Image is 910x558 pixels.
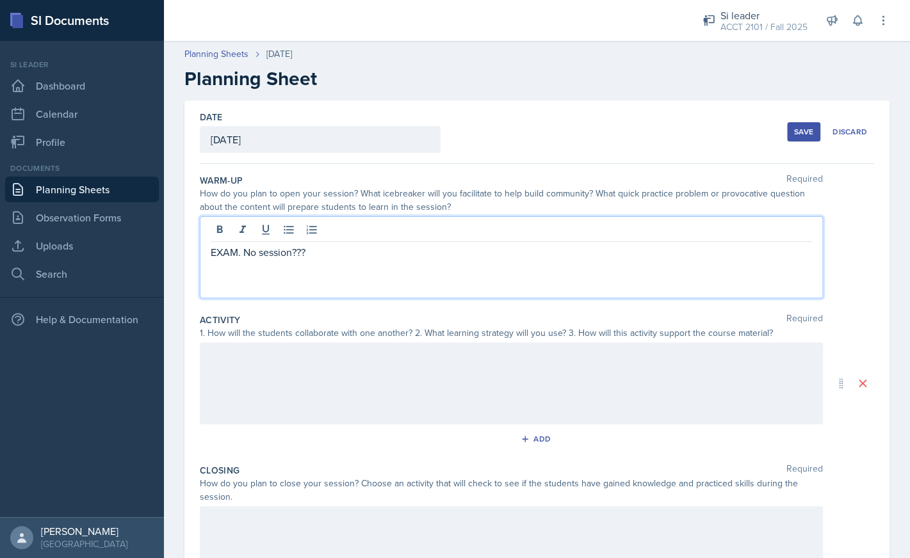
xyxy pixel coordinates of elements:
[5,233,159,259] a: Uploads
[786,174,823,187] span: Required
[200,314,241,326] label: Activity
[200,111,222,124] label: Date
[786,314,823,326] span: Required
[5,73,159,99] a: Dashboard
[5,163,159,174] div: Documents
[825,122,874,141] button: Discard
[41,538,127,550] div: [GEOGRAPHIC_DATA]
[794,127,813,137] div: Save
[720,20,808,34] div: ACCT 2101 / Fall 2025
[5,101,159,127] a: Calendar
[184,47,248,61] a: Planning Sheets
[41,525,127,538] div: [PERSON_NAME]
[5,177,159,202] a: Planning Sheets
[200,464,240,477] label: Closing
[200,477,823,504] div: How do you plan to close your session? Choose an activity that will check to see if the students ...
[184,67,890,90] h2: Planning Sheet
[200,174,243,187] label: Warm-Up
[5,129,159,155] a: Profile
[266,47,292,61] div: [DATE]
[833,127,867,137] div: Discard
[787,122,820,141] button: Save
[5,205,159,230] a: Observation Forms
[5,261,159,287] a: Search
[720,8,808,23] div: Si leader
[786,464,823,477] span: Required
[200,326,823,340] div: 1. How will the students collaborate with one another? 2. What learning strategy will you use? 3....
[516,429,558,449] button: Add
[200,187,823,214] div: How do you plan to open your session? What icebreaker will you facilitate to help build community...
[211,244,812,260] p: EXAM. No session???
[523,434,551,444] div: Add
[5,307,159,332] div: Help & Documentation
[5,59,159,70] div: Si leader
